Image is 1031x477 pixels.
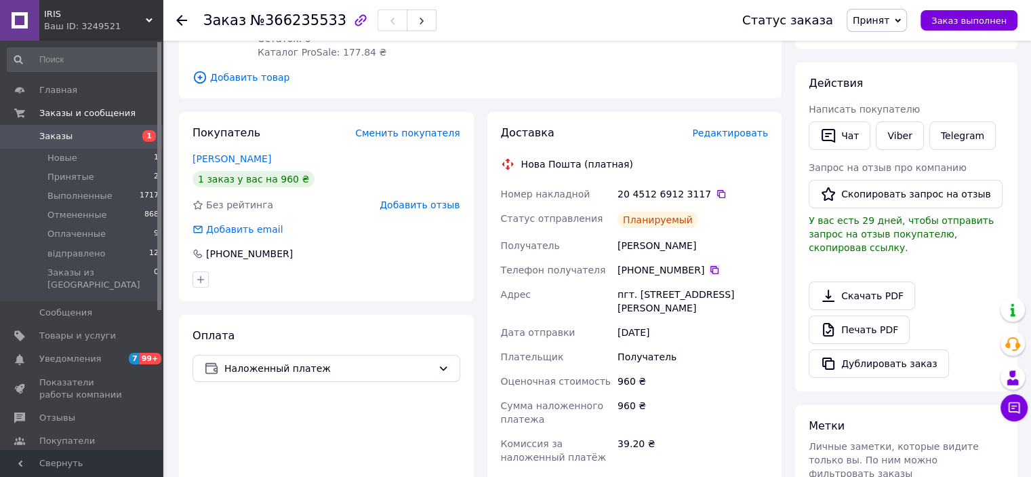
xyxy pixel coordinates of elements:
a: Печать PDF [809,316,910,344]
span: 1 [154,152,159,164]
span: Доставка [501,126,554,139]
a: Скачать PDF [809,282,915,310]
div: 960 ₴ [615,369,771,394]
span: Товары и услуги [39,330,116,342]
span: Оплаченные [47,228,106,240]
span: Метки [809,419,845,432]
span: Статус отправления [501,213,603,224]
button: Чат [809,121,870,150]
div: Добавить email [205,223,285,236]
input: Поиск [7,47,160,72]
span: Отмененные [47,209,106,221]
div: Ваш ID: 3249521 [44,20,163,33]
span: Покупатель [193,126,260,139]
div: Планируемый [618,212,698,228]
span: Заказы и сообщения [39,107,136,119]
span: Адрес [501,289,531,300]
div: пгт. [STREET_ADDRESS][PERSON_NAME] [615,282,771,320]
span: Новые [47,152,77,164]
div: [PHONE_NUMBER] [205,247,294,261]
span: 99+ [140,353,162,364]
span: Покупатели [39,435,95,447]
span: Без рейтинга [206,199,273,210]
div: Нова Пошта (платная) [518,157,636,171]
span: Оценочная стоимость [501,376,611,387]
button: Дублировать заказ [809,349,949,378]
span: Номер накладной [501,189,590,199]
a: Viber [876,121,923,150]
span: Наложенный платеж [224,361,432,376]
span: Каталог ProSale: 177.84 ₴ [258,47,386,58]
span: відправлено [47,248,105,260]
span: Оплата [193,329,235,342]
span: Добавить товар [193,70,768,85]
span: Дата отправки [501,327,575,338]
span: Получатель [501,240,560,251]
span: У вас есть 29 дней, чтобы отправить запрос на отзыв покупателю, скопировав ссылку. [809,215,994,253]
span: Выполненные [47,190,113,202]
a: Telegram [929,121,996,150]
span: 9 [154,228,159,240]
div: 39.20 ₴ [615,432,771,470]
a: [PERSON_NAME] [193,153,271,164]
div: [DATE] [615,320,771,345]
span: Заказ [203,12,246,28]
div: Получатель [615,345,771,369]
span: Уведомления [39,353,101,365]
div: 20 4512 6912 3117 [618,187,768,201]
div: Статус заказа [742,14,833,27]
div: 960 ₴ [615,394,771,432]
span: Сообщения [39,307,92,319]
span: IRIS [44,8,146,20]
span: Заказы из [GEOGRAPHIC_DATA] [47,267,154,291]
span: Показатели работы компании [39,377,125,401]
div: [PERSON_NAME] [615,233,771,258]
span: Запрос на отзыв про компанию [809,162,967,173]
button: Скопировать запрос на отзыв [809,180,1003,208]
span: Редактировать [692,128,768,138]
span: 2 [154,171,159,183]
span: 868 [144,209,159,221]
span: 7 [129,353,140,364]
span: Сумма наложенного платежа [501,400,603,425]
span: Заказы [39,130,73,142]
div: 1 заказ у вас на 960 ₴ [193,171,315,187]
div: Вернуться назад [176,14,187,27]
span: Принятые [47,171,94,183]
span: Написать покупателю [809,104,920,115]
span: Заказ выполнен [931,16,1007,26]
span: Комиссия за наложенный платёж [501,438,606,463]
span: 0 [154,267,159,291]
span: 1 [142,130,156,142]
span: Плательщик [501,351,564,362]
span: 12 [149,248,159,260]
span: Добавить отзыв [380,199,460,210]
span: №366235533 [250,12,346,28]
span: Телефон получателя [501,265,606,275]
span: Главная [39,84,77,96]
div: [PHONE_NUMBER] [618,263,768,277]
span: Отзывы [39,412,75,424]
button: Чат с покупателем [1000,394,1028,421]
button: Заказ выполнен [921,10,1017,31]
span: Принят [853,15,889,26]
span: 1717 [140,190,159,202]
span: Действия [809,77,863,90]
span: Остаток: 0 [258,33,311,44]
span: Сменить покупателя [355,128,460,138]
div: Добавить email [191,223,285,236]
